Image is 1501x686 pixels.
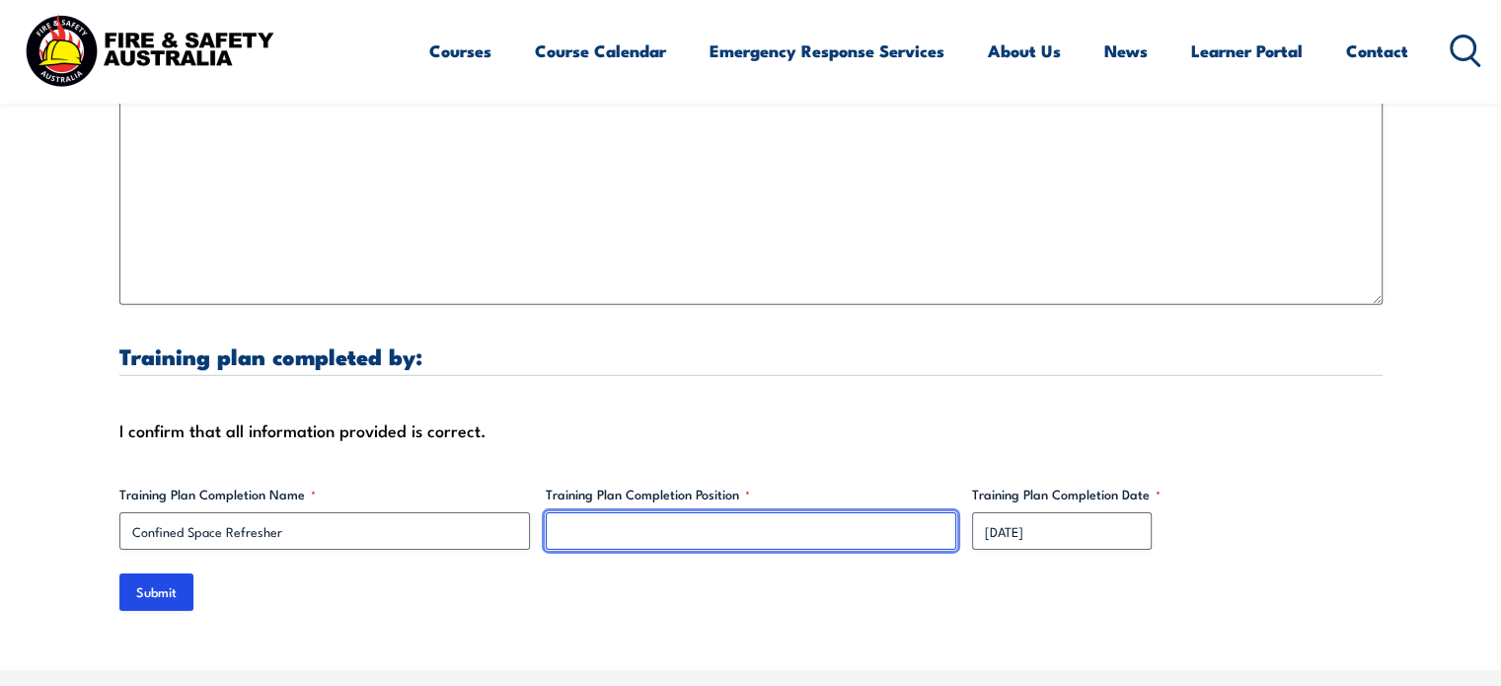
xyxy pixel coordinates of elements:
input: Submit [119,573,193,611]
h3: Training plan completed by: [119,344,1383,367]
a: Course Calendar [535,25,666,77]
a: About Us [988,25,1061,77]
label: Training Plan Completion Position [546,485,956,504]
input: dd/mm/yyyy [972,512,1152,550]
div: I confirm that all information provided is correct. [119,416,1383,445]
a: Contact [1346,25,1408,77]
a: Learner Portal [1191,25,1303,77]
label: Training Plan Completion Date [972,485,1383,504]
a: Courses [429,25,491,77]
a: News [1104,25,1148,77]
a: Emergency Response Services [710,25,944,77]
label: Training Plan Completion Name [119,485,530,504]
